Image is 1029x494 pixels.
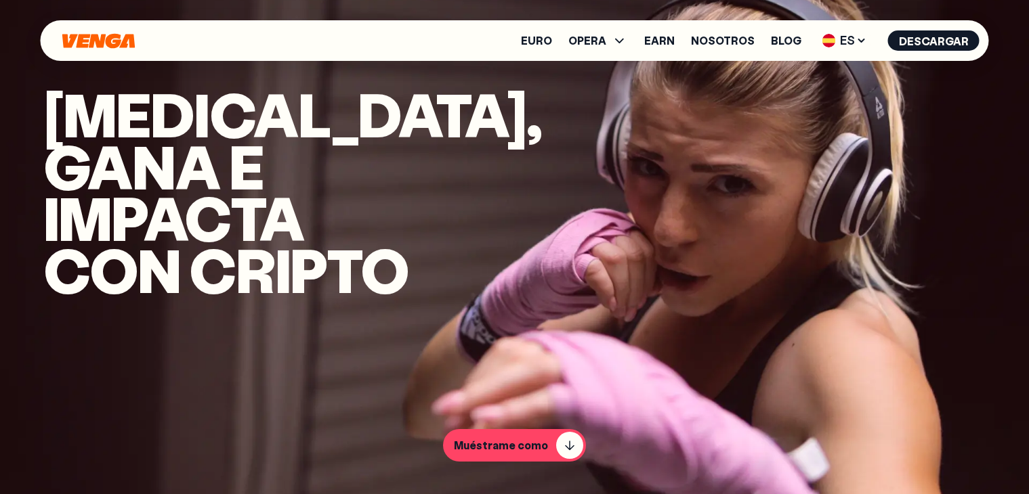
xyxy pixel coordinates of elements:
span: OPERA [568,32,628,49]
a: Earn [644,35,675,46]
button: Muéstrame como [443,429,586,462]
span: ES [818,30,872,51]
span: OPERA [568,35,606,46]
p: Muéstrame como [454,439,548,452]
button: Descargar [888,30,980,51]
a: Blog [771,35,801,46]
svg: Inicio [61,33,137,49]
a: Nosotros [691,35,755,46]
img: flag-es [822,34,836,47]
h1: [MEDICAL_DATA], gana e impacta con cripto [43,88,450,295]
a: Euro [521,35,552,46]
